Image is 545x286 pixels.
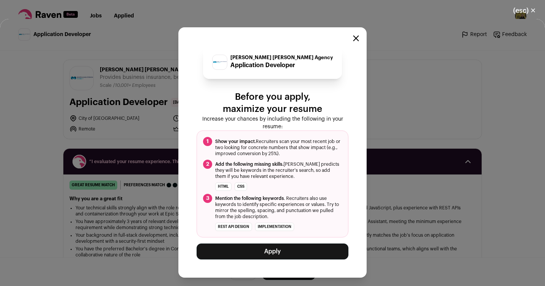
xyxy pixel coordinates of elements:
[197,91,348,115] p: Before you apply, maximize your resume
[203,160,212,169] span: 2
[235,182,247,191] li: CSS
[215,138,342,157] span: Recruiters scan your most recent job or two looking for concrete numbers that show impact (e.g., ...
[197,244,348,259] button: Apply
[504,2,545,19] button: Close modal
[213,61,227,64] img: 1623a5b83b5b5399b5e8829662e0a520bb9c3e53523187930d6a89d4ef820751.jpg
[215,162,284,167] span: Add the following missing skills.
[215,195,342,220] span: . Recruiters also use keywords to identify specific experiences or values. Try to mirror the spel...
[215,223,252,231] li: REST API design
[255,223,294,231] li: implementation
[353,35,359,41] button: Close modal
[215,139,256,144] span: Show your impact.
[203,194,212,203] span: 3
[215,196,284,201] span: Mention the following keywords
[197,115,348,130] p: Increase your chances by including the following in your resume:
[230,55,333,61] p: [PERSON_NAME] [PERSON_NAME] Agency
[230,61,333,70] p: Application Developer
[215,161,342,179] span: [PERSON_NAME] predicts they will be keywords in the recruiter's search, so add them if you have r...
[215,182,232,191] li: HTML
[203,137,212,146] span: 1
